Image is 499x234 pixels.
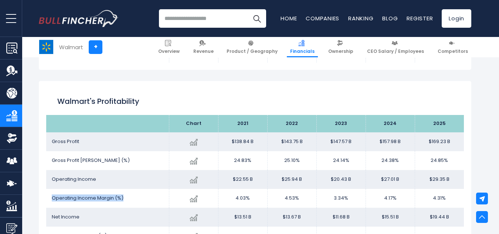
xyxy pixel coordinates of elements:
[316,189,366,208] td: 3.34%
[415,170,464,189] td: $29.35 B
[223,37,281,57] a: Product / Geography
[52,176,96,183] span: Operating Income
[366,151,415,170] td: 24.38%
[227,48,278,54] span: Product / Geography
[407,14,433,22] a: Register
[316,115,366,132] th: 2023
[267,170,316,189] td: $25.94 B
[316,151,366,170] td: 24.14%
[52,138,79,145] span: Gross Profit
[190,37,217,57] a: Revenue
[267,132,316,151] td: $143.75 B
[415,208,464,227] td: $19.44 B
[39,40,53,54] img: WMT logo
[366,132,415,151] td: $157.98 B
[89,40,102,54] a: +
[415,132,464,151] td: $169.23 B
[281,14,297,22] a: Home
[328,48,353,54] span: Ownership
[364,37,427,57] a: CEO Salary / Employees
[52,194,123,201] span: Operating Income Margin (%)
[267,115,316,132] th: 2022
[218,208,267,227] td: $13.51 B
[434,37,471,57] a: Competitors
[6,133,17,144] img: Ownership
[438,48,468,54] span: Competitors
[415,189,464,208] td: 4.31%
[248,9,266,28] button: Search
[316,170,366,189] td: $20.43 B
[316,208,366,227] td: $11.68 B
[366,208,415,227] td: $15.51 B
[267,151,316,170] td: 25.10%
[348,14,373,22] a: Ranking
[158,48,180,54] span: Overview
[366,170,415,189] td: $27.01 B
[325,37,357,57] a: Ownership
[218,151,267,170] td: 24.83%
[218,189,267,208] td: 4.03%
[155,37,183,57] a: Overview
[218,115,267,132] th: 2021
[169,115,218,132] th: Chart
[59,43,83,51] div: Walmart
[39,10,118,27] a: Go to homepage
[415,151,464,170] td: 24.85%
[415,115,464,132] th: 2025
[367,48,424,54] span: CEO Salary / Employees
[218,170,267,189] td: $22.55 B
[287,37,318,57] a: Financials
[52,157,130,164] span: Gross Profit [PERSON_NAME] (%)
[382,14,398,22] a: Blog
[306,14,339,22] a: Companies
[57,96,453,107] h2: Walmart's Profitability
[52,213,79,220] span: Net Income
[366,115,415,132] th: 2024
[39,10,119,27] img: Bullfincher logo
[218,132,267,151] td: $138.84 B
[442,9,471,28] a: Login
[366,189,415,208] td: 4.17%
[290,48,315,54] span: Financials
[267,189,316,208] td: 4.53%
[316,132,366,151] td: $147.57 B
[193,48,214,54] span: Revenue
[267,208,316,227] td: $13.67 B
